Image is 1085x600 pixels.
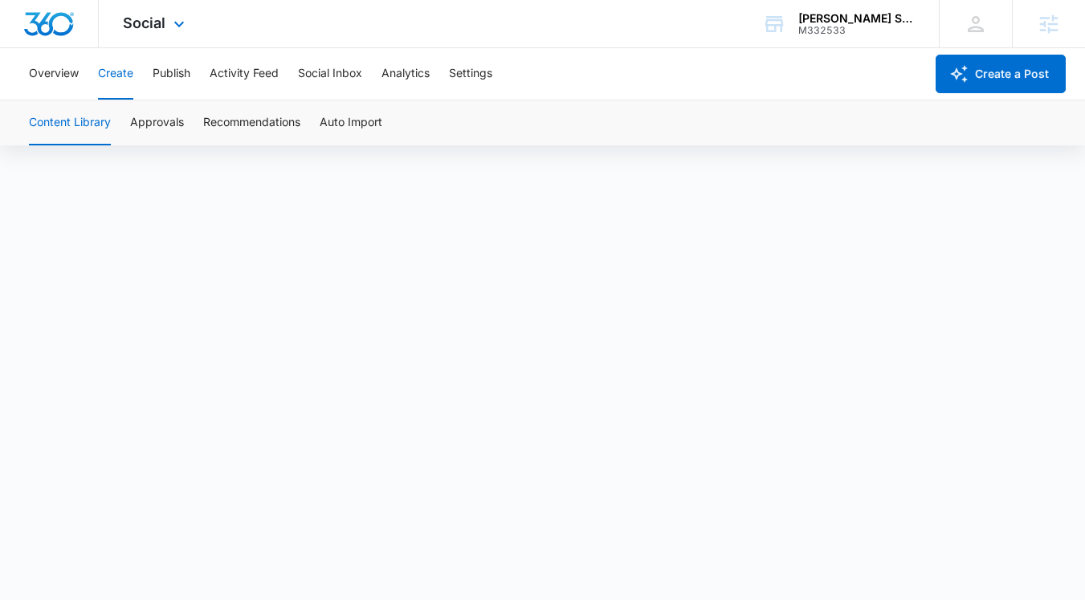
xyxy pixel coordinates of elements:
button: Overview [29,48,79,100]
div: Keywords by Traffic [177,95,271,105]
img: logo_orange.svg [26,26,39,39]
img: tab_keywords_by_traffic_grey.svg [160,93,173,106]
div: account id [798,25,916,36]
button: Approvals [130,100,184,145]
img: tab_domain_overview_orange.svg [43,93,56,106]
button: Auto Import [320,100,382,145]
button: Publish [153,48,190,100]
div: Domain: [DOMAIN_NAME] [42,42,177,55]
div: v 4.0.25 [45,26,79,39]
button: Create [98,48,133,100]
button: Activity Feed [210,48,279,100]
button: Recommendations [203,100,300,145]
button: Analytics [381,48,430,100]
img: website_grey.svg [26,42,39,55]
div: account name [798,12,916,25]
button: Settings [449,48,492,100]
button: Create a Post [936,55,1066,93]
div: Domain Overview [61,95,144,105]
button: Content Library [29,100,111,145]
span: Social [123,14,165,31]
button: Social Inbox [298,48,362,100]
